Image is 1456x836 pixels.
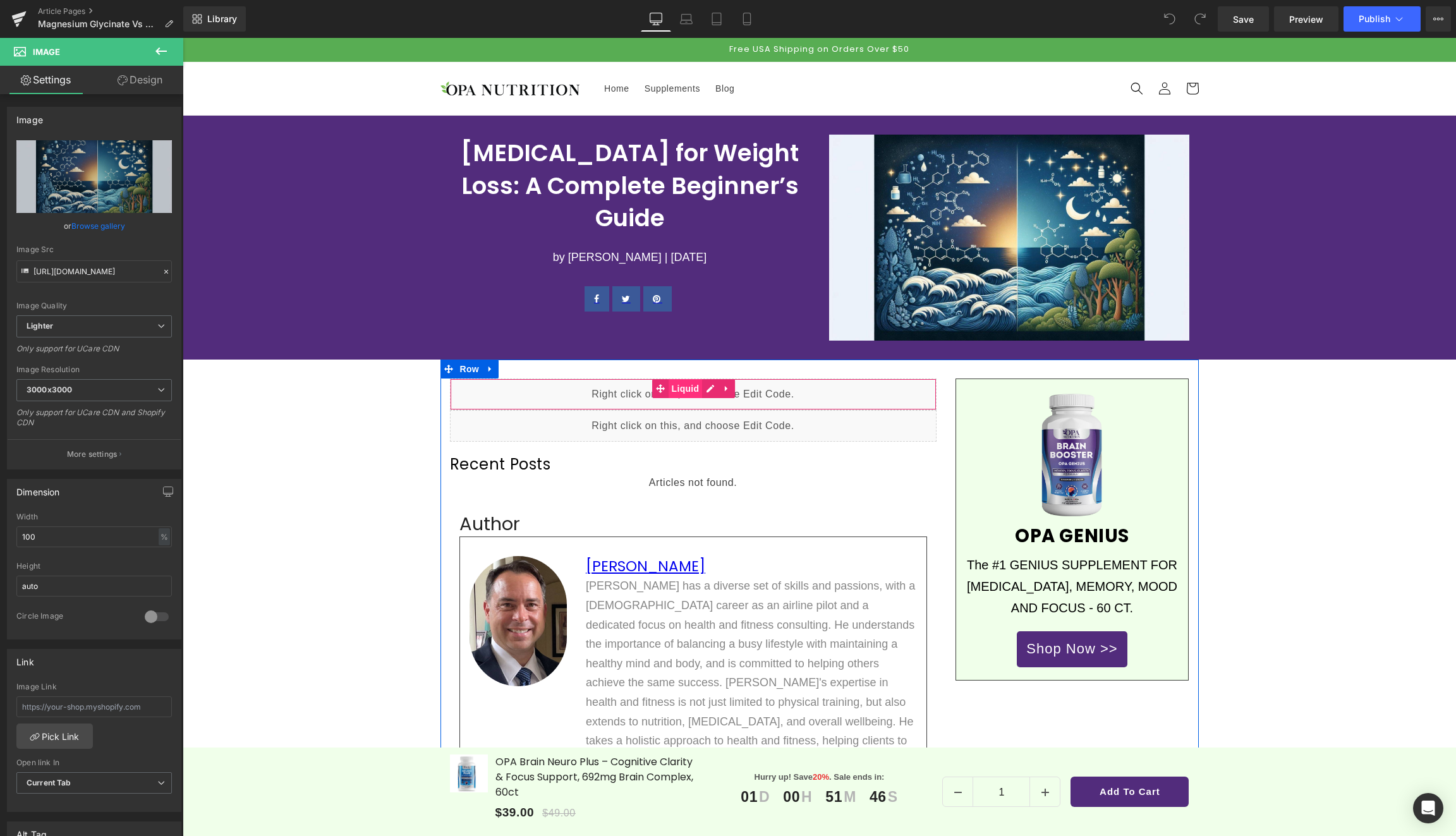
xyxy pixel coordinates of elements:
div: The #1 GENIUS SUPPLEMENT FOR [MEDICAL_DATA], MEMORY, MOOD AND FOCUS - 60 CT. [783,516,997,581]
img: Michael Gonzales [287,518,385,648]
div: Dimension [16,480,60,497]
span: H [617,751,629,767]
span: 01 [558,751,575,767]
span: 00 [600,751,617,767]
b: Lighter [27,321,53,330]
input: Link [16,260,172,282]
a: [PERSON_NAME] [403,518,523,538]
a: Home [414,37,454,64]
b: Current Tab [27,778,71,787]
img: Green Tea Fat Burner for Women with Raspberry Ketone - 60 Ct. Front ingredients [826,354,952,480]
a: Desktop [641,6,671,32]
a: OPA Brain Neuro Plus – Cognitive Clarity & Focus Support, 692mg Brain Complex, 60ct [305,717,514,762]
p: [PERSON_NAME] has a diverse set of skills and passions, with a [DEMOGRAPHIC_DATA] career as an ai... [403,538,734,828]
h2: Recent Posts [267,416,754,436]
a: Pick Link [16,724,93,749]
div: Height [16,562,172,571]
a: Shop Now >> [834,593,944,629]
button: Redo [1187,6,1213,32]
div: Only support for UCare CDN [16,344,172,362]
button: More [1426,6,1451,32]
summary: Search [940,37,968,64]
a: Design [94,66,186,94]
button: More settings [8,439,181,469]
span: 46 [687,751,704,767]
a: Article Pages [38,6,183,16]
span: S [704,751,715,767]
a: Blog [525,37,559,64]
div: % [159,528,170,545]
div: or [16,219,172,233]
input: https://your-shop.myshopify.com [16,696,172,717]
div: Image Src [16,245,172,254]
a: Mobile [732,6,762,32]
div: Link [16,650,34,667]
p: by [PERSON_NAME] | [DATE] [267,210,628,229]
a: Expand / Collapse [300,322,316,341]
a: Expand / Collapse [536,341,552,360]
img: Best Green Tea Supplement 2023 - Ultimate Health Boost [646,97,1007,303]
input: auto [16,576,172,597]
p: Hurry up! Save . Sale ends in: [513,733,760,746]
span: D [575,751,587,767]
span: 51 [643,751,660,767]
div: Image Resolution [16,365,172,374]
div: Open Intercom Messenger [1413,793,1443,823]
span: Liquid [486,341,520,360]
b: 3000x3000 [27,385,72,394]
div: Circle Image [16,611,132,624]
input: auto [16,526,172,547]
a: New Library [183,6,246,32]
button: Publish [1344,6,1421,32]
div: Image Quality [16,301,172,310]
span: Blog [533,45,552,56]
div: Width [16,512,172,521]
span: Free USA Shipping on Orders Over $50 [547,5,727,17]
div: Image [16,107,43,125]
div: Open link In [16,758,172,767]
span: Row [274,322,300,341]
span: Magnesium Glycinate Vs Oxide For Sleep – Which is Better for Sleep Quality? [38,19,159,29]
span: Image [33,47,60,57]
img: OPA Brain Neuro Plus – Cognitive Clarity & Focus Support, 692mg Brain Complex, 60ct [267,717,305,754]
a: OPA Nutrition [253,39,401,62]
a: Supplements [454,37,525,64]
h2: Author [277,473,744,499]
span: Articles not found. [267,436,754,454]
a: Preview [1274,6,1338,32]
span: Save [1233,13,1254,26]
div: Only support for UCare CDN and Shopify CDN [16,408,172,436]
a: Browse gallery [71,215,125,237]
img: OPA Nutrition [258,44,397,58]
span: Preview [1289,13,1323,26]
span: Publish [1359,14,1390,24]
a: Laptop [671,6,701,32]
span: M [660,751,674,767]
span: Supplements [462,45,518,56]
span: 20% [630,734,646,744]
span: $39.00 [305,764,352,785]
span: Library [207,13,237,25]
span: $49.00 [360,770,393,780]
strong: OPA GENIUS [832,485,947,511]
h1: [MEDICAL_DATA] for Weight Loss: A Complete Beginner’s Guide [267,99,628,197]
button: Undo [1157,6,1182,32]
button: Add To Cart [888,739,1006,769]
p: More settings [67,449,118,460]
a: Tablet [701,6,732,32]
span: Home [422,45,447,56]
div: Image Link [16,682,172,691]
